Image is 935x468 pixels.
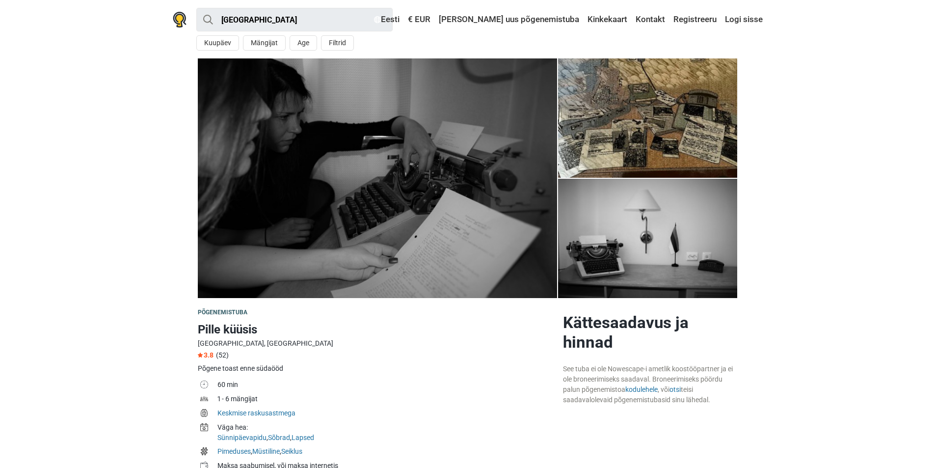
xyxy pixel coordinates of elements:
img: Pille küüsis photo 9 [198,58,557,298]
div: See tuba ei ole Nowescape-i ametlik koostööpartner ja ei ole broneerimiseks saadaval. Broneerimis... [563,364,738,405]
td: , , [217,421,555,445]
a: Pimeduses [217,447,251,455]
span: 3.8 [198,351,214,359]
a: € EUR [405,11,433,28]
a: Pille küüsis photo 8 [198,58,557,298]
a: Registreeru [671,11,719,28]
a: Sünnipäevapidu [217,434,267,441]
a: Pille küüsis photo 4 [558,179,738,298]
button: Kuupäev [196,35,239,51]
a: Müstiline [252,447,280,455]
td: 1 - 6 mängijat [217,393,555,407]
span: (52) [216,351,229,359]
h2: Kättesaadavus ja hinnad [563,313,738,352]
button: Filtrid [321,35,354,51]
div: Põgene toast enne südaööd [198,363,555,374]
a: Kontakt [633,11,668,28]
a: otsi [669,385,681,393]
img: Pille küüsis photo 5 [558,179,738,298]
img: Pille küüsis photo 4 [558,58,738,178]
img: Nowescape logo [173,12,187,28]
img: Eesti [374,16,381,23]
a: Logi sisse [722,11,763,28]
button: Mängijat [243,35,286,51]
a: kodulehele [625,385,658,393]
a: Sõbrad [268,434,290,441]
img: Star [198,353,203,358]
a: [PERSON_NAME] uus põgenemistuba [436,11,582,28]
a: Eesti [372,11,402,28]
button: Age [290,35,317,51]
a: Pille küüsis photo 3 [558,58,738,178]
a: Lapsed [292,434,314,441]
div: Väga hea: [217,422,555,433]
span: Põgenemistuba [198,309,248,316]
a: Keskmise raskusastmega [217,409,295,417]
td: , , [217,445,555,460]
h1: Pille küüsis [198,321,555,338]
a: Kinkekaart [585,11,630,28]
div: [GEOGRAPHIC_DATA], [GEOGRAPHIC_DATA] [198,338,555,349]
input: proovi “Tallinn” [196,8,393,31]
a: Seiklus [281,447,302,455]
td: 60 min [217,379,555,393]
